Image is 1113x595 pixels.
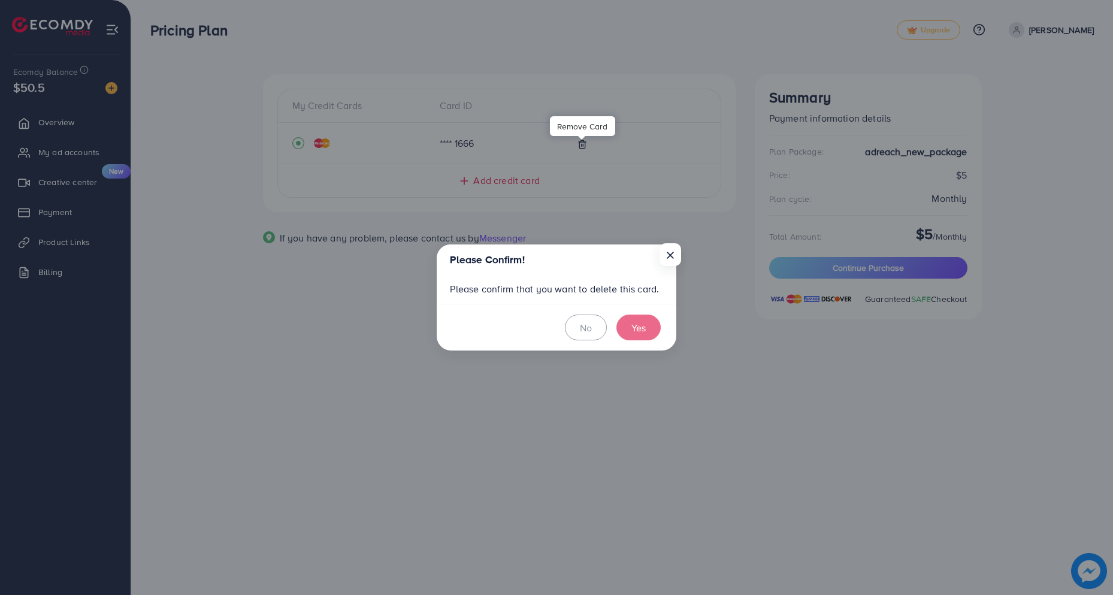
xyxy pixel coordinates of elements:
[450,252,524,267] h5: Please Confirm!
[660,243,681,266] button: Close
[565,315,607,340] button: No
[437,274,676,304] div: Please confirm that you want to delete this card.
[616,315,661,340] button: Yes
[550,116,615,136] div: Remove Card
